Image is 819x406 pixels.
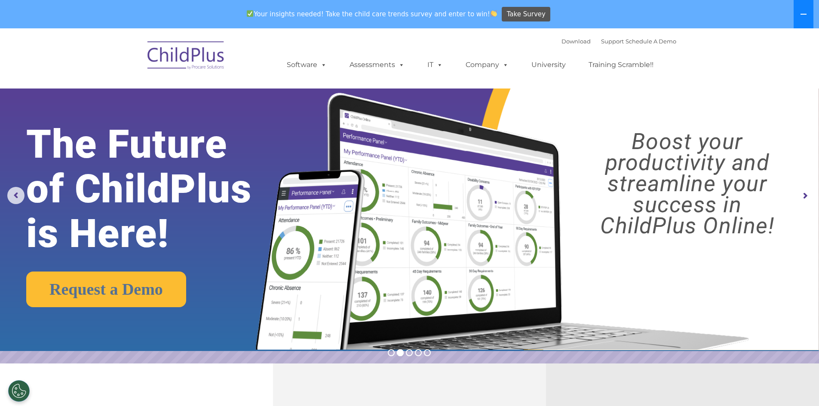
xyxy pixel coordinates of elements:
[566,131,809,236] rs-layer: Boost your productivity and streamline your success in ChildPlus Online!
[507,7,546,22] span: Take Survey
[580,56,662,73] a: Training Scramble!!
[120,57,146,63] span: Last name
[601,38,624,45] a: Support
[8,380,30,402] button: Cookies Settings
[143,35,229,78] img: ChildPlus by Procare Solutions
[561,38,676,45] font: |
[278,56,335,73] a: Software
[626,38,676,45] a: Schedule A Demo
[26,272,186,307] a: Request a Demo
[457,56,517,73] a: Company
[247,10,253,17] img: ✅
[243,6,501,22] span: Your insights needed! Take the child care trends survey and enter to win!
[419,56,451,73] a: IT
[523,56,574,73] a: University
[502,7,550,22] a: Take Survey
[26,122,288,256] rs-layer: The Future of ChildPlus is Here!
[341,56,413,73] a: Assessments
[120,92,156,98] span: Phone number
[491,10,497,17] img: 👏
[561,38,591,45] a: Download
